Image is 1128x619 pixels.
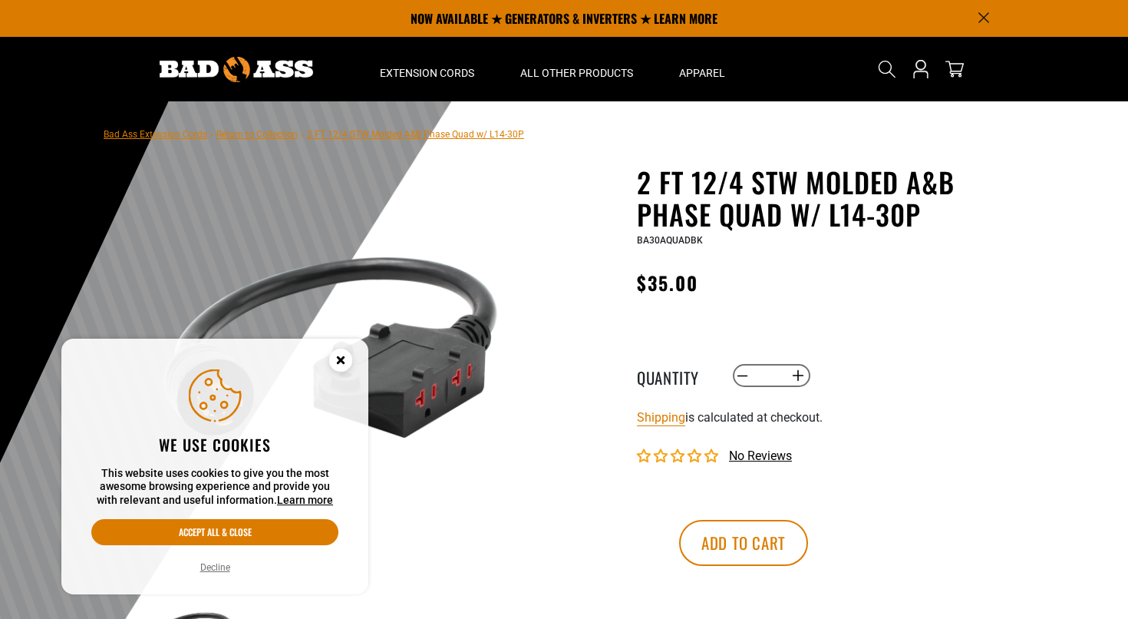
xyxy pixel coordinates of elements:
[196,560,235,575] button: Decline
[357,37,497,101] summary: Extension Cords
[216,129,298,140] a: Return to Collection
[61,339,368,595] aside: Cookie Consent
[875,57,899,81] summary: Search
[301,129,304,140] span: ›
[497,37,656,101] summary: All Other Products
[520,66,633,80] span: All Other Products
[210,129,213,140] span: ›
[729,449,792,463] span: No reviews
[637,166,1013,230] h1: 2 FT 12/4 STW Molded A&B Phase Quad w/ L14-30P
[277,494,333,506] a: Learn more
[637,366,714,386] label: Quantity
[679,520,808,566] button: Add to cart
[104,129,207,140] a: Bad Ass Extension Cords
[637,235,703,246] span: BA30AQUADBK
[104,124,524,143] nav: breadcrumbs
[656,37,748,101] summary: Apparel
[91,435,338,455] h2: We use cookies
[380,66,474,80] span: Extension Cords
[637,410,685,425] a: Shipping
[91,467,338,508] p: This website uses cookies to give you the most awesome browsing experience and provide you with r...
[679,66,725,80] span: Apparel
[160,57,313,82] img: Bad Ass Extension Cords
[307,129,524,140] span: 2 FT 12/4 STW Molded A&B Phase Quad w/ L14-30P
[637,269,698,296] span: $35.00
[637,449,721,464] span: 0.00 stars
[91,519,338,545] button: Accept all & close
[637,407,1013,428] div: is calculated at checkout.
